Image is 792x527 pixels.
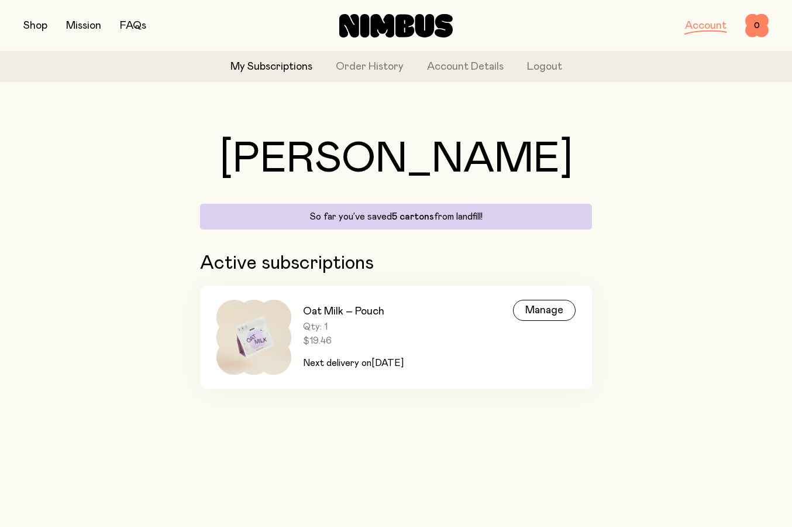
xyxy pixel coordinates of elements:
[513,300,576,321] div: Manage
[427,59,504,75] a: Account Details
[392,212,434,221] span: 5 cartons
[207,211,585,223] p: So far you’ve saved from landfill!
[230,59,312,75] a: My Subscriptions
[303,335,404,347] span: $19.46
[371,358,404,368] span: [DATE]
[303,356,404,370] p: Next delivery on
[685,20,726,31] a: Account
[200,138,592,180] h1: [PERSON_NAME]
[745,14,769,37] button: 0
[303,321,404,333] span: Qty: 1
[200,286,592,389] a: Oat Milk – PouchQty: 1$19.46Next delivery on[DATE]Manage
[120,20,146,31] a: FAQs
[200,253,592,274] h2: Active subscriptions
[336,59,404,75] a: Order History
[527,59,562,75] button: Logout
[303,304,404,319] h3: Oat Milk – Pouch
[66,20,101,31] a: Mission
